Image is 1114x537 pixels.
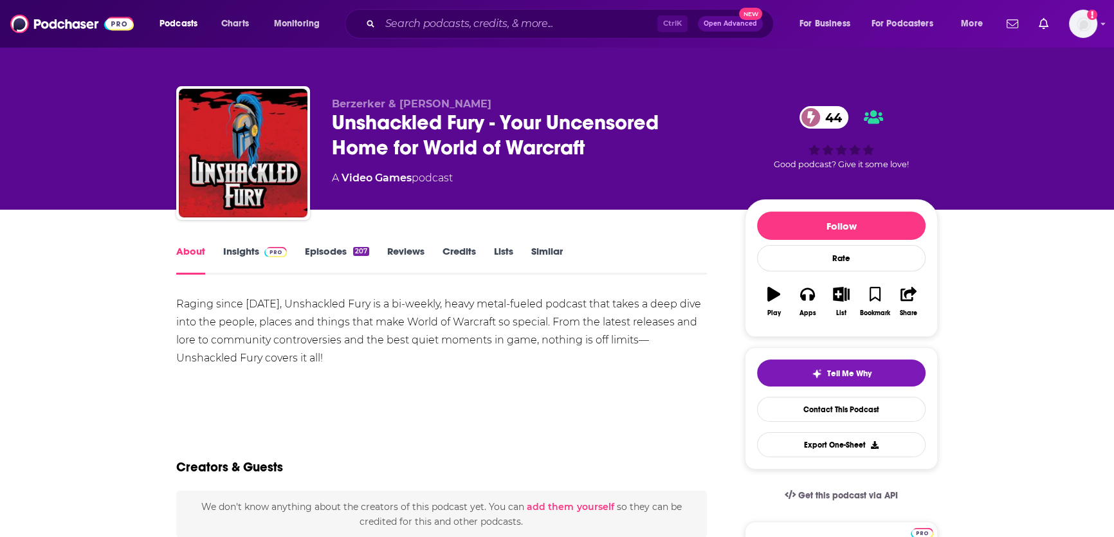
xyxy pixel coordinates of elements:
div: Share [900,309,917,317]
span: For Podcasters [872,15,933,33]
span: We don't know anything about the creators of this podcast yet . You can so they can be credited f... [201,501,681,527]
button: open menu [151,14,214,34]
img: Podchaser - Follow, Share and Rate Podcasts [10,12,134,36]
button: open menu [790,14,866,34]
div: Rate [757,245,926,271]
a: Show notifications dropdown [1034,13,1054,35]
button: add them yourself [527,502,614,512]
button: Share [892,278,926,325]
div: Raging since [DATE], Unshackled Fury is a bi-weekly, heavy metal-fueled podcast that takes a deep... [176,295,707,367]
span: Berzerker & [PERSON_NAME] [332,98,491,110]
button: open menu [863,14,952,34]
a: About [176,245,205,275]
a: InsightsPodchaser Pro [223,245,287,275]
span: Get this podcast via API [798,490,898,501]
div: 207 [353,247,369,256]
a: Show notifications dropdown [1001,13,1023,35]
span: Logged in as Pickaxe [1069,10,1097,38]
a: 44 [799,106,848,129]
button: Bookmark [858,278,891,325]
span: Good podcast? Give it some love! [774,159,909,169]
button: tell me why sparkleTell Me Why [757,360,926,387]
button: Show profile menu [1069,10,1097,38]
input: Search podcasts, credits, & more... [380,14,657,34]
span: Tell Me Why [827,369,872,379]
a: Charts [213,14,257,34]
div: 44Good podcast? Give it some love! [745,98,938,177]
span: Charts [221,15,249,33]
a: Video Games [342,172,412,184]
a: Credits [443,245,476,275]
svg: Add a profile image [1087,10,1097,20]
a: Similar [531,245,563,275]
span: Open Advanced [704,21,757,27]
img: Podchaser Pro [264,247,287,257]
button: Play [757,278,790,325]
a: Get this podcast via API [774,480,908,511]
h2: Creators & Guests [176,459,283,475]
span: More [961,15,983,33]
div: Bookmark [860,309,890,317]
div: Search podcasts, credits, & more... [357,9,786,39]
button: Apps [790,278,824,325]
a: Episodes207 [305,245,369,275]
span: Monitoring [274,15,320,33]
button: open menu [952,14,999,34]
button: Export One-Sheet [757,432,926,457]
a: Contact This Podcast [757,397,926,422]
img: Unshackled Fury - Your Uncensored Home for World of Warcraft [179,89,307,217]
div: Apps [799,309,816,317]
div: List [836,309,846,317]
span: New [739,8,762,20]
span: 44 [812,106,848,129]
a: Reviews [387,245,425,275]
img: User Profile [1069,10,1097,38]
button: List [825,278,858,325]
span: Ctrl K [657,15,688,32]
img: tell me why sparkle [812,369,822,379]
span: Podcasts [160,15,197,33]
span: For Business [799,15,850,33]
button: open menu [265,14,336,34]
div: Play [767,309,781,317]
button: Follow [757,212,926,240]
div: A podcast [332,170,453,186]
a: Lists [494,245,513,275]
button: Open AdvancedNew [698,16,763,32]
